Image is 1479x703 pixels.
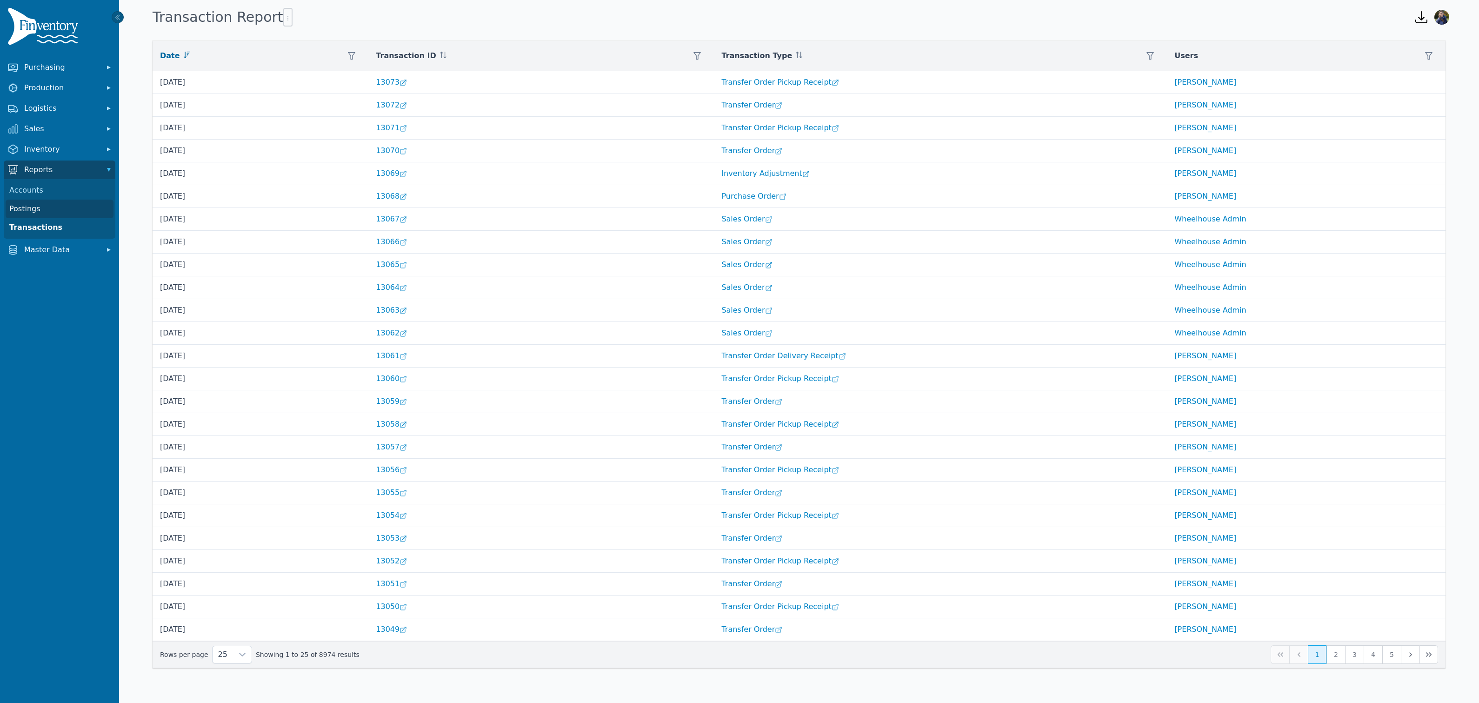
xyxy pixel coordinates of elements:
button: Page 1 [1308,645,1326,664]
span: Date [160,50,180,61]
a: 13053 [376,534,409,542]
a: [PERSON_NAME] [1174,420,1236,428]
a: Sales Order [721,283,774,292]
a: 13072 [376,100,409,109]
a: Sales Order [721,260,774,269]
a: Sales Order [721,237,774,246]
td: [DATE] [153,482,368,504]
a: [PERSON_NAME] [1174,146,1236,155]
a: Wheelhouse Admin [1174,328,1246,337]
td: [DATE] [153,140,368,162]
a: Wheelhouse Admin [1174,237,1246,246]
a: Transfer Order [721,100,784,109]
button: Inventory [4,140,115,159]
a: Transfer Order Pickup Receipt [721,123,840,132]
a: 13070 [376,146,409,155]
td: [DATE] [153,390,368,413]
a: Transfer Order Pickup Receipt [721,511,840,520]
a: [PERSON_NAME] [1174,534,1236,542]
a: [PERSON_NAME] [1174,397,1236,406]
a: Accounts [6,181,113,200]
a: Transfer Order Pickup Receipt [721,556,840,565]
span: Users [1174,50,1198,61]
a: [PERSON_NAME] [1174,100,1236,109]
a: [PERSON_NAME] [1174,579,1236,588]
a: 13063 [376,306,409,315]
td: [DATE] [153,527,368,550]
span: Purchasing [24,62,99,73]
a: 13049 [376,625,409,634]
a: Sales Order [721,328,774,337]
span: Transaction Type [721,50,792,61]
a: [PERSON_NAME] [1174,374,1236,383]
a: Transfer Order [721,488,784,497]
a: Transfer Order [721,442,784,451]
a: 13069 [376,169,409,178]
a: Transfer Order [721,534,784,542]
td: [DATE] [153,413,368,436]
a: [PERSON_NAME] [1174,351,1236,360]
a: Postings [6,200,113,218]
button: Page 3 [1345,645,1364,664]
a: 13066 [376,237,409,246]
a: Transfer Order [721,579,784,588]
a: 13060 [376,374,409,383]
td: [DATE] [153,368,368,390]
a: 13059 [376,397,409,406]
a: Purchase Order [721,192,788,201]
a: 13068 [376,192,409,201]
span: Transaction ID [376,50,436,61]
a: 13057 [376,442,409,451]
a: 13062 [376,328,409,337]
a: 13071 [376,123,409,132]
td: [DATE] [153,231,368,254]
button: Master Data [4,241,115,259]
a: Transfer Order [721,625,784,634]
a: Sales Order [721,306,774,315]
a: Sales Order [721,214,774,223]
a: [PERSON_NAME] [1174,556,1236,565]
td: [DATE] [153,459,368,482]
a: Transfer Order Pickup Receipt [721,78,840,87]
button: Production [4,79,115,97]
a: Wheelhouse Admin [1174,306,1246,315]
td: [DATE] [153,162,368,185]
td: [DATE] [153,436,368,459]
a: Wheelhouse Admin [1174,283,1246,292]
button: Page 5 [1382,645,1401,664]
td: [DATE] [153,94,368,117]
td: [DATE] [153,276,368,299]
a: Wheelhouse Admin [1174,260,1246,269]
a: [PERSON_NAME] [1174,442,1236,451]
a: Wheelhouse Admin [1174,214,1246,223]
a: 13073 [376,78,409,87]
a: 13058 [376,420,409,428]
a: 13051 [376,579,409,588]
td: [DATE] [153,618,368,641]
a: [PERSON_NAME] [1174,488,1236,497]
a: 13065 [376,260,409,269]
span: Sales [24,123,99,134]
a: [PERSON_NAME] [1174,192,1236,201]
a: [PERSON_NAME] [1174,465,1236,474]
a: 13052 [376,556,409,565]
a: [PERSON_NAME] [1174,78,1236,87]
span: Master Data [24,244,99,255]
td: [DATE] [153,550,368,573]
a: Transfer Order Pickup Receipt [721,602,840,611]
td: [DATE] [153,345,368,368]
button: Page 4 [1364,645,1382,664]
button: Logistics [4,99,115,118]
td: [DATE] [153,299,368,322]
span: Logistics [24,103,99,114]
a: 13056 [376,465,409,474]
a: 13055 [376,488,409,497]
button: Purchasing [4,58,115,77]
td: [DATE] [153,208,368,231]
button: Next Page [1401,645,1419,664]
a: Transfer Order [721,397,784,406]
td: [DATE] [153,596,368,618]
a: Transactions [6,218,113,237]
a: 13054 [376,511,409,520]
button: Reports [4,161,115,179]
